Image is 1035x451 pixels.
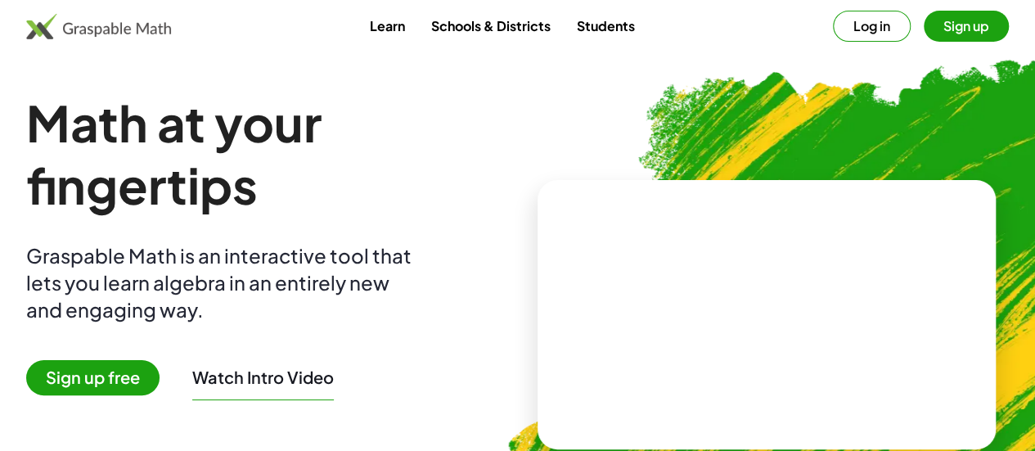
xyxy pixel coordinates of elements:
[563,11,647,41] a: Students
[192,367,334,388] button: Watch Intro Video
[924,11,1009,42] button: Sign up
[26,242,419,323] div: Graspable Math is an interactive tool that lets you learn algebra in an entirely new and engaging...
[833,11,911,42] button: Log in
[417,11,563,41] a: Schools & Districts
[26,92,511,216] h1: Math at your fingertips
[356,11,417,41] a: Learn
[644,253,889,376] video: What is this? This is dynamic math notation. Dynamic math notation plays a central role in how Gr...
[26,360,160,395] span: Sign up free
